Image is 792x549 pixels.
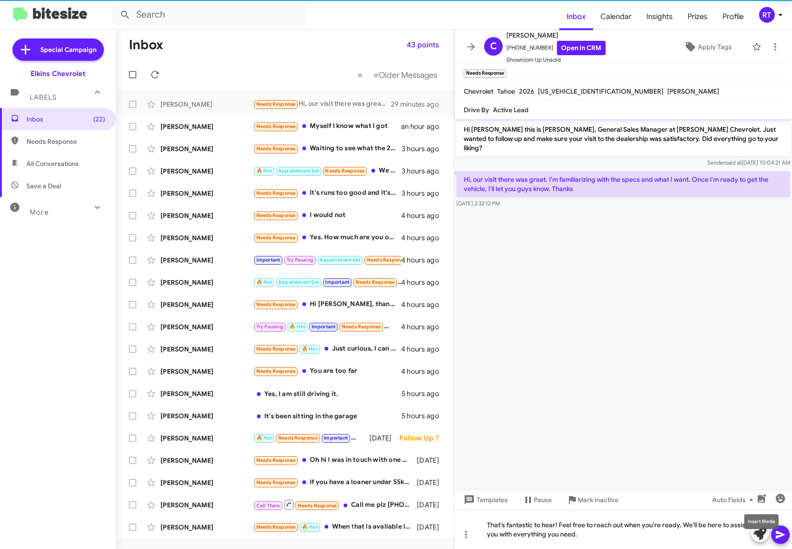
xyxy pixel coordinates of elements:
[160,255,253,265] div: [PERSON_NAME]
[40,45,96,54] span: Special Campaign
[751,7,782,23] button: RT
[725,159,741,166] span: said at
[593,3,639,30] span: Calendar
[391,100,447,109] div: 29 minutes ago
[256,368,296,374] span: Needs Response
[13,38,104,61] a: Special Campaign
[715,3,751,30] span: Profile
[112,4,307,26] input: Search
[253,411,402,421] div: It's been sitting in the garage
[31,69,85,78] div: Elkins Chevrolet
[744,514,779,529] div: Insert Media
[402,189,447,198] div: 3 hours ago
[402,411,447,421] div: 5 hours ago
[402,389,447,398] div: 5 hours ago
[401,300,447,309] div: 4 hours ago
[519,87,534,96] span: 2026
[160,500,253,510] div: [PERSON_NAME]
[401,255,447,265] div: 4 hours ago
[707,159,790,166] span: Sender [DATE] 10:04:21 AM
[401,322,447,332] div: 4 hours ago
[302,524,318,530] span: 🔥 Hot
[367,257,406,263] span: Needs Response
[538,87,664,96] span: [US_VEHICLE_IDENTIFICATION_NUMBER]
[256,301,296,307] span: Needs Response
[30,208,49,217] span: More
[160,322,253,332] div: [PERSON_NAME]
[312,324,336,330] span: Important
[456,200,500,207] span: [DATE] 2:32:12 PM
[256,479,296,485] span: Needs Response
[407,37,439,53] span: 43 points
[352,65,368,84] button: Previous
[557,41,606,55] a: Open in CRM
[253,166,402,176] div: We already spoke.
[534,492,552,508] span: Pause
[325,168,364,174] span: Needs Response
[160,233,253,243] div: [PERSON_NAME]
[256,324,283,330] span: Try Pausing
[160,189,253,198] div: [PERSON_NAME]
[253,389,402,398] div: Yes, I am still driving it.
[160,211,253,220] div: [PERSON_NAME]
[256,435,272,441] span: 🔥 Hot
[402,166,447,176] div: 3 hours ago
[464,106,489,114] span: Drive By
[698,38,732,55] span: Apply Tags
[415,478,447,487] div: [DATE]
[253,121,401,132] div: Myself I know what I got
[160,300,253,309] div: [PERSON_NAME]
[352,65,443,84] nav: Page navigation example
[256,279,272,285] span: 🔥 Hot
[506,30,606,41] span: [PERSON_NAME]
[302,346,318,352] span: 🔥 Hot
[490,39,497,54] span: C
[456,121,790,156] p: Hi [PERSON_NAME] this is [PERSON_NAME], General Sales Manager at [PERSON_NAME] Chevrolet. Just wa...
[373,69,378,81] span: »
[415,456,447,465] div: [DATE]
[160,345,253,354] div: [PERSON_NAME]
[356,279,395,285] span: Needs Response
[559,492,626,508] button: Mark Inactive
[253,499,415,511] div: Call me plz [PHONE_NUMBER]
[401,122,447,131] div: an hour ago
[253,321,401,332] div: Hello, I am looking for [DATE]-[DATE] Chevy [US_STATE] ZR2 with low mileage
[298,503,337,509] span: Needs Response
[289,324,305,330] span: 🔥 Hot
[160,478,253,487] div: [PERSON_NAME]
[358,69,363,81] span: «
[454,492,515,508] button: Templates
[160,411,253,421] div: [PERSON_NAME]
[278,279,319,285] span: Appointment Set
[324,435,348,441] span: Important
[160,434,253,443] div: [PERSON_NAME]
[26,115,105,124] span: Inbox
[515,492,559,508] button: Pause
[712,492,757,508] span: Auto Fields
[415,500,447,510] div: [DATE]
[160,456,253,465] div: [PERSON_NAME]
[705,492,764,508] button: Auto Fields
[256,235,296,241] span: Needs Response
[256,503,281,509] span: Call Them
[160,100,253,109] div: [PERSON_NAME]
[325,279,349,285] span: Important
[253,232,401,243] div: Yes. How much are you offering?
[402,144,447,153] div: 3 hours ago
[680,3,715,30] a: Prizes
[401,345,447,354] div: 4 hours ago
[253,143,402,154] div: Waiting to see what the 2027 looks like!
[256,123,296,129] span: Needs Response
[559,3,593,30] span: Inbox
[456,171,790,197] p: Hi, our visit there was great. I'm familiarizing with the specs and what I want. Once I'm ready t...
[370,434,399,443] div: [DATE]
[256,101,296,107] span: Needs Response
[160,389,253,398] div: [PERSON_NAME]
[493,106,529,114] span: Active Lead
[464,70,506,78] small: Needs Response
[160,278,253,287] div: [PERSON_NAME]
[639,3,680,30] a: Insights
[497,87,515,96] span: Tahoe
